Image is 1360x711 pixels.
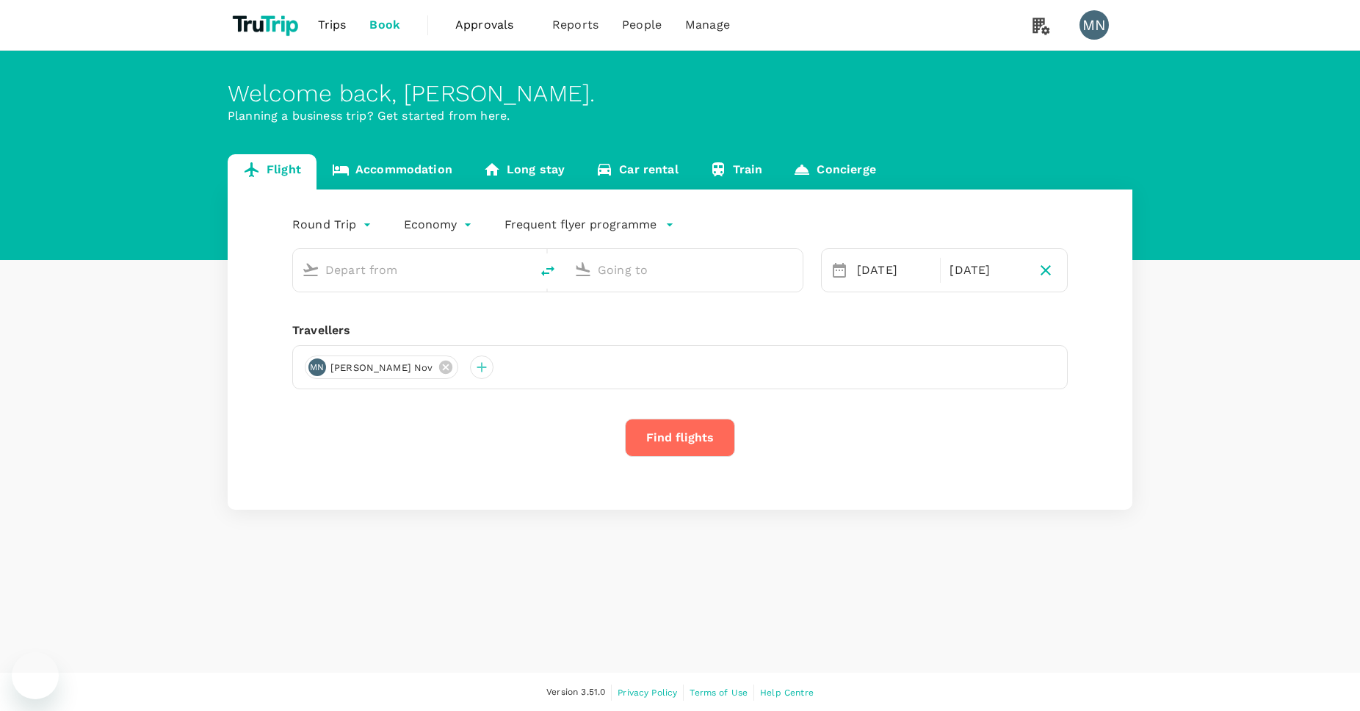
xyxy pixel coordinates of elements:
[12,652,59,699] iframe: Button to launch messaging window
[851,256,937,285] div: [DATE]
[308,358,326,376] div: MN
[1079,10,1109,40] div: MN
[792,268,795,271] button: Open
[305,355,458,379] div: MN[PERSON_NAME] Nov
[760,687,814,698] span: Help Centre
[685,16,730,34] span: Manage
[598,259,772,281] input: Going to
[625,419,735,457] button: Find flights
[694,154,778,190] a: Train
[228,107,1132,125] p: Planning a business trip? Get started from here.
[318,16,347,34] span: Trips
[618,687,677,698] span: Privacy Policy
[317,154,468,190] a: Accommodation
[944,256,1030,285] div: [DATE]
[228,80,1132,107] div: Welcome back , [PERSON_NAME] .
[228,9,306,41] img: TruTrip logo
[504,216,657,234] p: Frequent flyer programme
[580,154,694,190] a: Car rental
[690,687,748,698] span: Terms of Use
[292,213,375,237] div: Round Trip
[760,685,814,701] a: Help Centre
[546,685,605,700] span: Version 3.51.0
[552,16,598,34] span: Reports
[325,259,499,281] input: Depart from
[292,322,1068,339] div: Travellers
[228,154,317,190] a: Flight
[690,685,748,701] a: Terms of Use
[455,16,529,34] span: Approvals
[404,213,475,237] div: Economy
[618,685,677,701] a: Privacy Policy
[520,268,523,271] button: Open
[504,216,674,234] button: Frequent flyer programme
[322,361,442,375] span: [PERSON_NAME] Nov
[622,16,662,34] span: People
[778,154,891,190] a: Concierge
[468,154,580,190] a: Long stay
[530,253,565,289] button: delete
[369,16,400,34] span: Book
